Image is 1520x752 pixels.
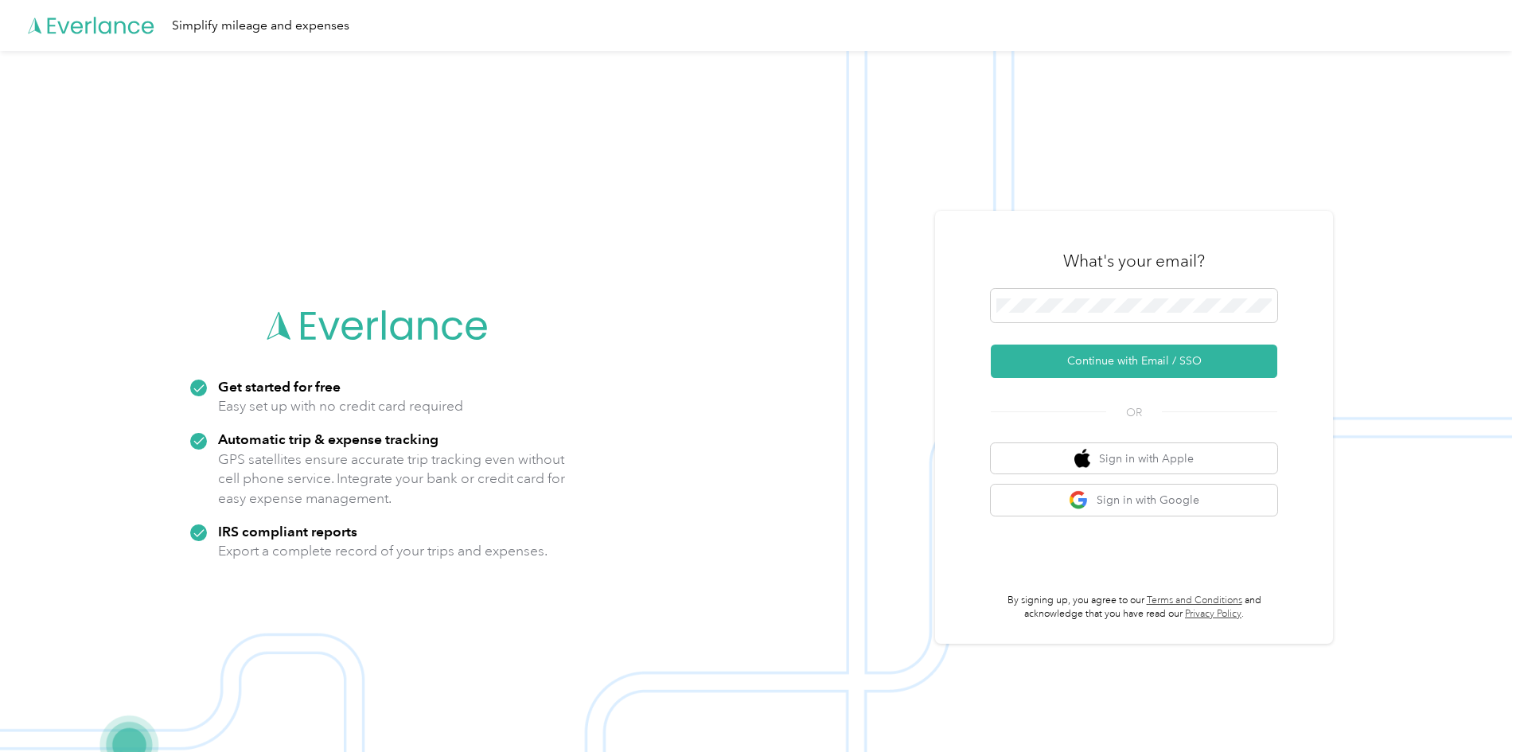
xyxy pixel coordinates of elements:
span: OR [1106,404,1162,421]
strong: IRS compliant reports [218,523,357,540]
h3: What's your email? [1063,250,1205,272]
div: Simplify mileage and expenses [172,16,349,36]
p: Export a complete record of your trips and expenses. [218,541,548,561]
p: By signing up, you agree to our and acknowledge that you have read our . [991,594,1277,621]
p: Easy set up with no credit card required [218,396,463,416]
strong: Get started for free [218,378,341,395]
p: GPS satellites ensure accurate trip tracking even without cell phone service. Integrate your bank... [218,450,566,508]
img: apple logo [1074,449,1090,469]
button: apple logoSign in with Apple [991,443,1277,474]
a: Terms and Conditions [1147,594,1242,606]
button: google logoSign in with Google [991,485,1277,516]
img: google logo [1069,490,1089,510]
strong: Automatic trip & expense tracking [218,431,438,447]
a: Privacy Policy [1185,608,1241,620]
button: Continue with Email / SSO [991,345,1277,378]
